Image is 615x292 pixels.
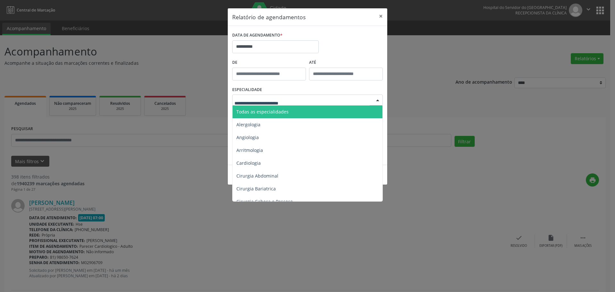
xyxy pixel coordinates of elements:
[309,58,383,68] label: ATÉ
[236,186,276,192] span: Cirurgia Bariatrica
[232,58,306,68] label: De
[232,13,306,21] h5: Relatório de agendamentos
[236,173,278,179] span: Cirurgia Abdominal
[232,30,283,40] label: DATA DE AGENDAMENTO
[232,85,262,95] label: ESPECIALIDADE
[236,109,289,115] span: Todas as especialidades
[374,8,387,24] button: Close
[236,160,261,166] span: Cardiologia
[236,121,260,128] span: Alergologia
[236,198,293,204] span: Cirurgia Cabeça e Pescoço
[236,147,263,153] span: Arritmologia
[236,134,259,140] span: Angiologia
